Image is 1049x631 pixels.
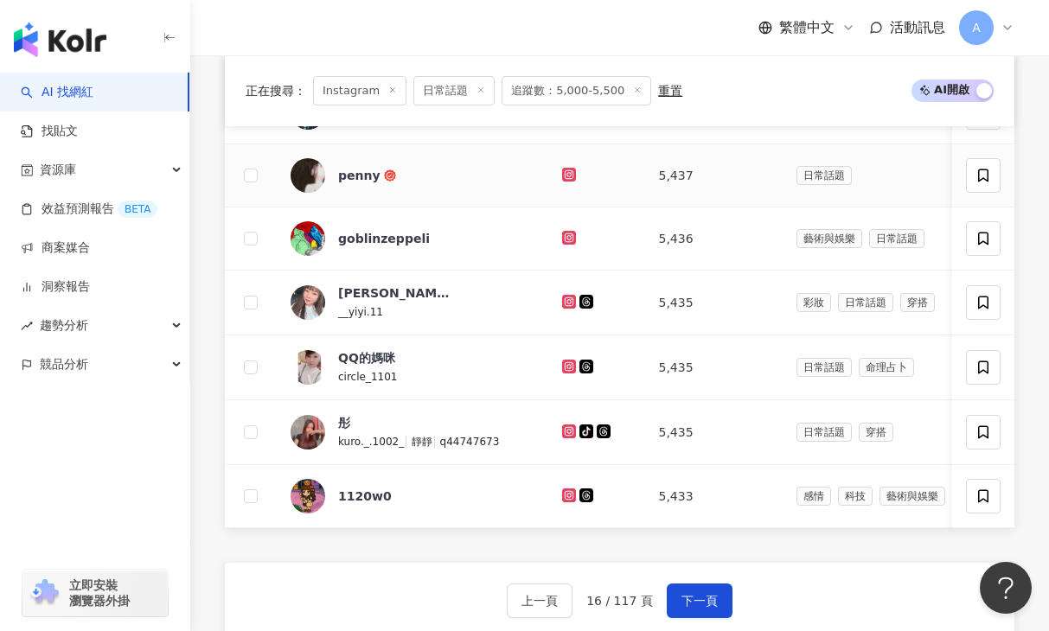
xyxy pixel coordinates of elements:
span: A [972,18,981,37]
img: logo [14,22,106,57]
a: KOL Avatar[PERSON_NAME]__yiyi.11 [291,284,534,321]
span: | [432,434,440,448]
span: 趨勢分析 [40,306,88,345]
span: 日常話題 [838,293,893,312]
span: circle_1101 [338,371,397,383]
span: 感情 [796,487,831,506]
span: 資源庫 [40,150,76,189]
a: 效益預測報告BETA [21,201,157,218]
span: 穿搭 [900,293,935,312]
td: 5,436 [645,207,783,271]
a: KOL Avatargoblinzeppeli [291,221,534,256]
span: 彩妝 [796,293,831,312]
td: 5,435 [645,335,783,400]
span: 藝術與娛樂 [796,229,862,248]
img: KOL Avatar [291,158,325,193]
td: 5,437 [645,144,783,207]
img: chrome extension [28,579,61,607]
span: __yiyi.11 [338,306,383,318]
div: [PERSON_NAME] [338,284,451,302]
span: 立即安裝 瀏覽器外掛 [69,577,130,609]
span: 繁體中文 [779,18,835,37]
button: 下一頁 [667,583,732,618]
td: 5,435 [645,400,783,465]
a: KOL Avatar1120w0 [291,479,534,513]
div: penny [338,167,381,184]
td: 5,433 [645,465,783,528]
a: chrome extension立即安裝 瀏覽器外掛 [22,570,168,616]
a: KOL AvatarQQ的媽咪circle_1101 [291,349,534,386]
img: KOL Avatar [291,479,325,513]
div: 1120w0 [338,488,392,505]
div: QQ的媽咪 [338,349,395,366]
span: 科技 [838,487,873,506]
td: 5,435 [645,271,783,335]
span: 日常話題 [796,423,852,442]
div: 彤 [338,414,350,431]
a: 找貼文 [21,123,78,140]
button: 上一頁 [507,583,572,618]
span: 日常話題 [796,166,852,185]
span: kuro._.1002_ [338,436,404,448]
img: KOL Avatar [291,415,325,449]
span: 藝術與娛樂 [879,487,945,506]
span: 下一頁 [681,594,718,608]
span: 命理占卜 [859,358,914,377]
a: searchAI 找網紅 [21,84,93,101]
span: 16 / 117 頁 [586,594,653,608]
img: KOL Avatar [291,285,325,320]
a: 洞察報告 [21,278,90,296]
img: KOL Avatar [291,221,325,256]
a: 商案媒合 [21,239,90,257]
span: 活動訊息 [890,19,945,35]
span: 日常話題 [869,229,924,248]
span: 日常話題 [413,76,495,105]
div: 重置 [658,84,682,98]
span: Instagram [313,76,406,105]
span: 競品分析 [40,345,88,384]
span: 日常話題 [796,358,852,377]
span: 上一頁 [521,594,558,608]
a: KOL Avatar彤kuro._.1002_|靜靜|q44747673 [291,414,534,450]
span: | [404,434,412,448]
span: 穿搭 [859,423,893,442]
img: KOL Avatar [291,350,325,385]
div: goblinzeppeli [338,230,430,247]
span: 正在搜尋 ： [246,84,306,98]
a: KOL Avatarpenny [291,158,534,193]
iframe: Help Scout Beacon - Open [980,562,1032,614]
span: rise [21,320,33,332]
span: q44747673 [440,436,500,448]
span: 追蹤數：5,000-5,500 [502,76,651,105]
span: 靜靜 [412,436,432,448]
